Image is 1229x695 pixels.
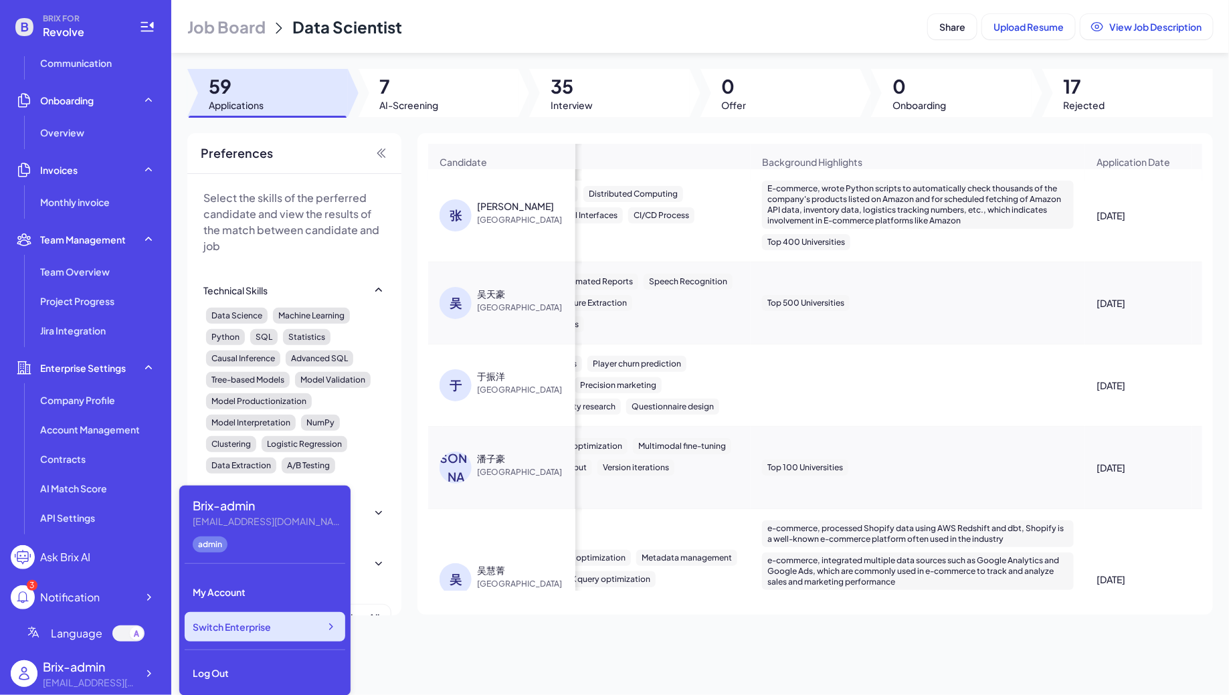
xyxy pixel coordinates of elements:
[892,74,946,98] span: 0
[286,351,353,367] div: Advanced SQL
[11,660,37,687] img: user_logo.png
[477,383,577,397] span: [GEOGRAPHIC_DATA]
[250,329,278,345] div: SQL
[206,329,245,345] div: Python
[27,580,37,591] div: 3
[1086,367,1192,404] div: [DATE]
[40,233,126,246] span: Team Management
[892,98,946,112] span: Onboarding
[762,553,1074,590] div: e-commerce, integrated multiple data sources such as Google Analytics and Google Ads, which are c...
[193,536,227,553] div: admin
[477,369,505,383] div: 于振洋
[343,611,379,623] span: Clear All
[440,199,472,231] div: 张
[762,520,1074,547] div: e-commerce, processed Shopify data using AWS Redshift and dbt, Shopify is a well-known e-commerce...
[43,24,123,40] span: Revolve
[644,274,733,290] div: Speech Recognition
[1097,155,1170,169] span: Application Date
[722,98,747,112] span: Offer
[477,199,554,213] div: 张琦
[209,74,264,98] span: 59
[206,372,290,388] div: Tree-based Models
[187,16,266,37] span: Job Board
[551,74,593,98] span: 35
[762,460,848,476] div: Top 100 Universities
[262,436,347,452] div: Logistic Regression
[1086,284,1192,322] div: [DATE]
[597,460,674,476] div: Version iterations
[40,423,140,436] span: Account Management
[203,190,385,254] p: Select the skills of the perferred candidate and view the results of the match between candidate ...
[43,13,123,24] span: BRIX FOR
[380,74,439,98] span: 7
[283,329,330,345] div: Statistics
[201,144,273,163] span: Preferences
[40,56,112,70] span: Communication
[301,415,340,431] div: NumPy
[193,496,340,514] div: Brix-admin
[762,295,850,311] div: Top 500 Universities
[40,126,84,139] span: Overview
[185,658,345,688] div: Log Out
[477,563,505,577] div: 吴慧菁
[1086,561,1192,598] div: [DATE]
[551,274,638,290] div: Automated Reports
[209,98,264,112] span: Applications
[206,393,312,409] div: Model Productionization
[939,21,965,33] span: Share
[206,308,268,324] div: Data Science
[40,324,106,337] span: Jira Integration
[1064,98,1105,112] span: Rejected
[477,577,577,591] span: [GEOGRAPHIC_DATA]
[982,14,1075,39] button: Upload Resume
[762,181,1074,229] div: E-commerce, wrote Python scripts to automatically check thousands of the company's products liste...
[40,294,114,308] span: Project Progress
[526,438,628,454] div: Parameter optimization
[477,287,505,300] div: 吴天豪
[551,98,593,112] span: Interview
[43,676,136,690] div: flora@joinbrix.com
[762,234,850,250] div: Top 400 Universities
[1064,74,1105,98] span: 17
[206,436,256,452] div: Clustering
[206,351,280,367] div: Causal Inference
[40,361,126,375] span: Enterprise Settings
[633,438,731,454] div: Multimodal fine-tuning
[575,377,662,393] div: Precision marketing
[636,550,737,566] div: Metadata management
[440,287,472,319] div: 吴
[477,452,505,465] div: 潘子豪
[583,186,683,202] div: Distributed Computing
[626,399,719,415] div: Questionnaire design
[1109,21,1202,33] span: View Job Description
[295,372,371,388] div: Model Validation
[440,369,472,401] div: 于
[537,399,621,415] div: Smart city research
[547,550,631,566] div: Spark optimization
[628,207,694,223] div: CI/CD Process
[40,549,90,565] div: Ask Brix AI
[440,155,487,169] span: Candidate
[40,265,110,278] span: Team Overview
[994,21,1064,33] span: Upload Resume
[40,511,95,524] span: API Settings
[40,482,107,495] span: AI Match Score
[545,207,623,223] div: Restful Interfaces
[440,452,472,484] div: [PERSON_NAME]
[928,14,977,39] button: Share
[551,295,632,311] div: Feature Extraction
[40,163,78,177] span: Invoices
[206,415,296,431] div: Model Interpretation
[40,452,86,466] span: Contracts
[477,466,577,479] span: [GEOGRAPHIC_DATA]
[1080,14,1213,39] button: View Job Description
[332,605,391,630] button: Clear All
[762,155,862,169] span: Background Highlights
[555,571,656,587] div: DAX query optimization
[51,625,102,641] span: Language
[1086,197,1192,234] div: [DATE]
[185,577,345,607] div: My Account
[40,589,100,605] div: Notification
[40,393,115,407] span: Company Profile
[40,94,94,107] span: Onboarding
